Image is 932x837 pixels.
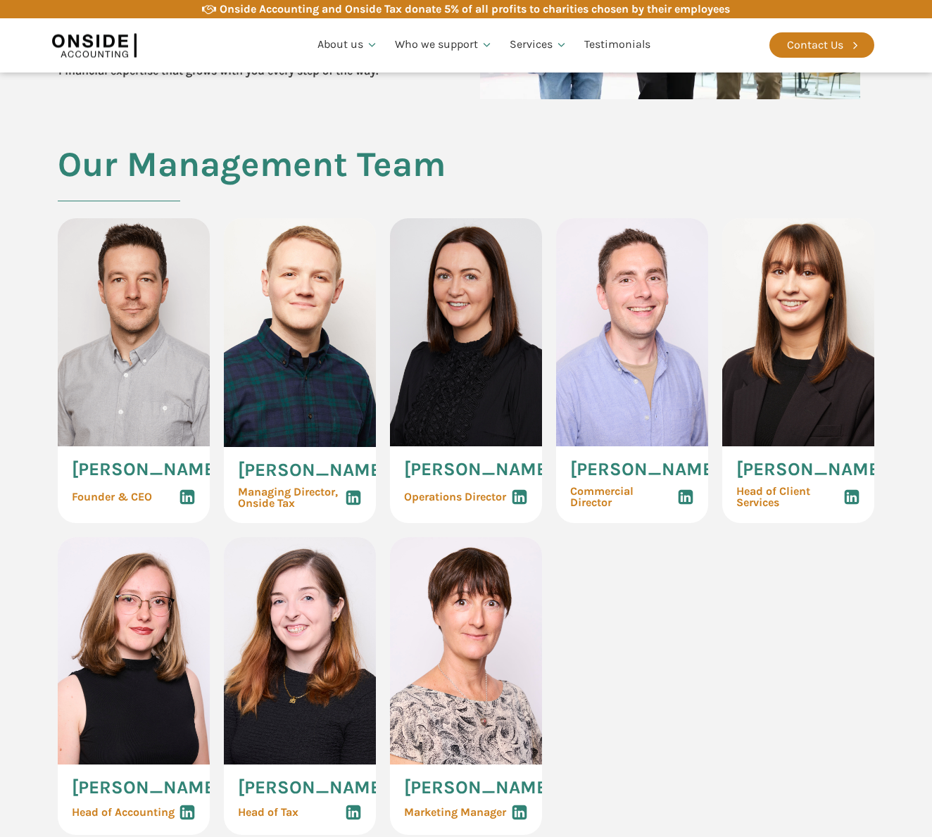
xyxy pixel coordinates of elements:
span: Operations Director [404,491,506,503]
a: Testimonials [576,21,659,69]
span: Managing Director, Onside Tax [238,486,338,509]
span: [PERSON_NAME] [238,461,387,479]
a: Contact Us [769,32,874,58]
span: [PERSON_NAME] [404,779,553,797]
span: [PERSON_NAME] [72,779,221,797]
span: Head of Accounting [72,807,175,818]
span: [PERSON_NAME] [736,460,886,479]
span: Head of Client Services [736,486,843,508]
h2: Our Management Team [58,145,446,218]
span: [PERSON_NAME] [404,460,553,479]
a: Services [501,21,576,69]
span: Founder & CEO [72,491,152,503]
span: [PERSON_NAME] [72,460,221,479]
span: Marketing Manager [404,807,506,818]
div: Contact Us [787,36,843,54]
span: [PERSON_NAME] [238,779,387,797]
span: Commercial Director [570,486,677,508]
span: [PERSON_NAME] [570,460,719,479]
span: Head of Tax [238,807,298,818]
img: Onside Accounting [52,29,137,61]
a: About us [309,21,386,69]
a: Who we support [386,21,501,69]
